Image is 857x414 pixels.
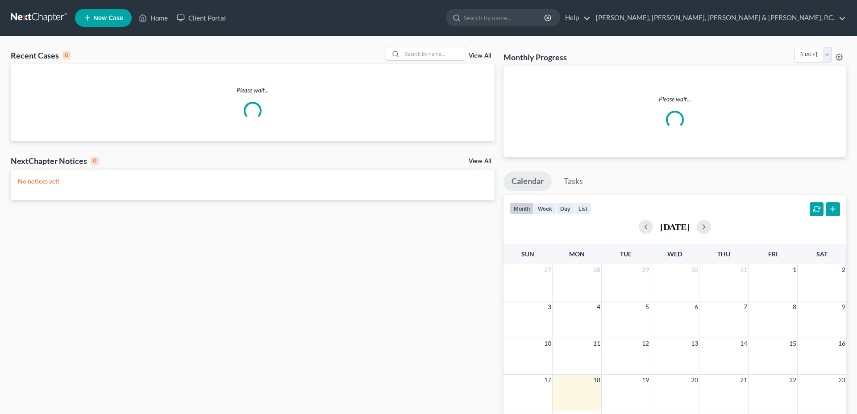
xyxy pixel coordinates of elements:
[792,264,797,275] span: 1
[592,338,601,349] span: 11
[596,301,601,312] span: 4
[717,250,730,258] span: Thu
[574,202,591,214] button: list
[837,338,846,349] span: 16
[469,53,491,59] a: View All
[788,338,797,349] span: 15
[503,52,567,63] h3: Monthly Progress
[690,375,699,385] span: 20
[11,155,99,166] div: NextChapter Notices
[739,375,748,385] span: 21
[11,86,495,95] p: Please wait...
[172,10,230,26] a: Client Portal
[511,95,839,104] p: Please wait...
[62,51,71,59] div: 0
[690,264,699,275] span: 30
[510,202,534,214] button: month
[768,250,778,258] span: Fri
[534,202,556,214] button: week
[620,250,632,258] span: Tue
[660,222,690,231] h2: [DATE]
[402,47,465,60] input: Search by name...
[91,157,99,165] div: 0
[641,264,650,275] span: 29
[841,264,846,275] span: 2
[521,250,534,258] span: Sun
[739,264,748,275] span: 31
[556,171,591,191] a: Tasks
[134,10,172,26] a: Home
[645,301,650,312] span: 5
[694,301,699,312] span: 6
[641,375,650,385] span: 19
[543,375,552,385] span: 17
[503,171,552,191] a: Calendar
[837,375,846,385] span: 23
[464,9,545,26] input: Search by name...
[816,250,828,258] span: Sat
[592,375,601,385] span: 18
[641,338,650,349] span: 12
[739,338,748,349] span: 14
[841,301,846,312] span: 9
[792,301,797,312] span: 8
[690,338,699,349] span: 13
[556,202,574,214] button: day
[93,15,123,21] span: New Case
[591,10,846,26] a: [PERSON_NAME], [PERSON_NAME], [PERSON_NAME] & [PERSON_NAME], P.C.
[543,338,552,349] span: 10
[667,250,682,258] span: Wed
[469,158,491,164] a: View All
[18,177,487,186] p: No notices yet!
[561,10,591,26] a: Help
[788,375,797,385] span: 22
[592,264,601,275] span: 28
[569,250,585,258] span: Mon
[547,301,552,312] span: 3
[11,50,71,61] div: Recent Cases
[743,301,748,312] span: 7
[543,264,552,275] span: 27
